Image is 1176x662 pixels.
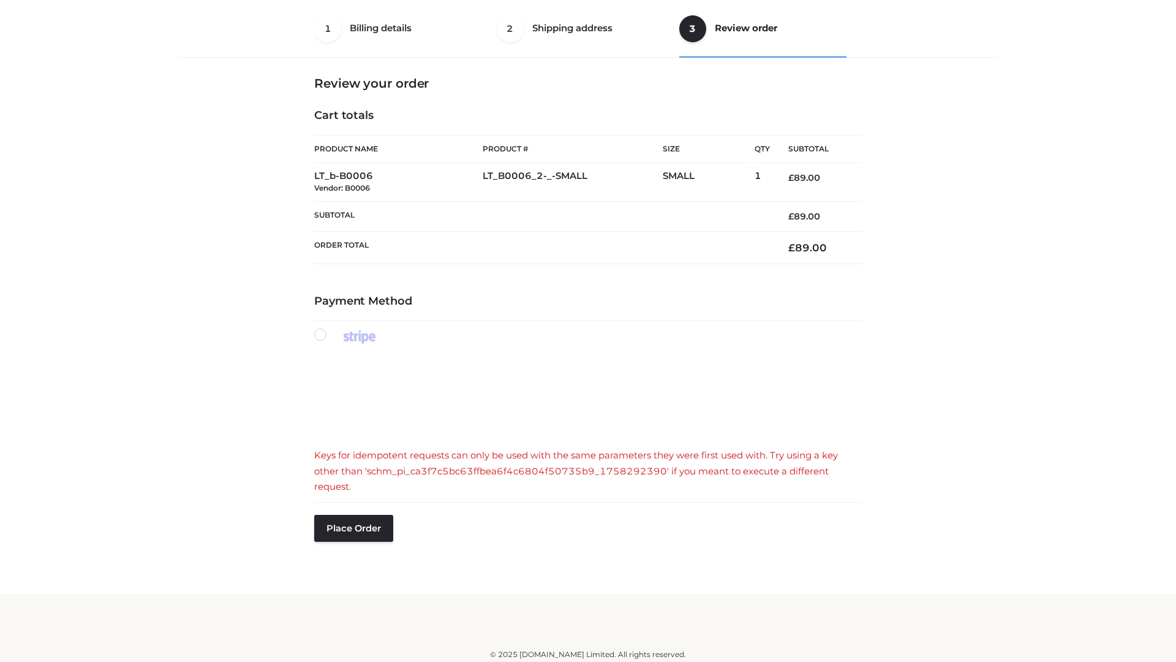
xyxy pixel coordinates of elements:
[663,163,755,202] td: SMALL
[770,135,862,163] th: Subtotal
[788,172,794,183] span: £
[314,109,862,123] h4: Cart totals
[314,515,393,542] button: Place order
[788,172,820,183] bdi: 89.00
[314,76,862,91] h3: Review your order
[788,242,795,254] span: £
[483,163,663,202] td: LT_B0006_2-_-SMALL
[314,135,483,163] th: Product Name
[788,211,820,222] bdi: 89.00
[314,232,770,264] th: Order Total
[314,201,770,231] th: Subtotal
[788,242,827,254] bdi: 89.00
[663,135,748,163] th: Size
[788,211,794,222] span: £
[312,357,859,435] iframe: Secure payment input frame
[314,295,862,308] h4: Payment Method
[314,163,483,202] td: LT_b-B0006
[314,183,370,192] small: Vendor: B0006
[314,447,862,495] div: Keys for idempotent requests can only be used with the same parameters they were first used with....
[755,163,770,202] td: 1
[755,135,770,163] th: Qty
[182,649,994,661] div: © 2025 [DOMAIN_NAME] Limited. All rights reserved.
[483,135,663,163] th: Product #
